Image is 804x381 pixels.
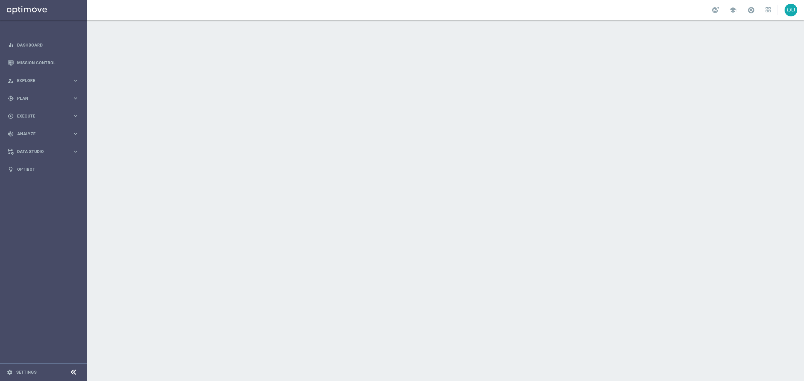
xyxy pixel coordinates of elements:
[72,77,79,84] i: keyboard_arrow_right
[7,43,79,48] button: equalizer Dashboard
[7,131,79,137] button: track_changes Analyze keyboard_arrow_right
[17,114,72,118] span: Execute
[7,167,79,172] button: lightbulb Optibot
[8,54,79,72] div: Mission Control
[8,95,14,101] i: gps_fixed
[8,42,14,48] i: equalizer
[8,78,14,84] i: person_search
[8,113,72,119] div: Execute
[72,95,79,101] i: keyboard_arrow_right
[8,166,14,172] i: lightbulb
[7,149,79,154] button: Data Studio keyboard_arrow_right
[7,78,79,83] button: person_search Explore keyboard_arrow_right
[729,6,737,14] span: school
[17,36,79,54] a: Dashboard
[72,131,79,137] i: keyboard_arrow_right
[17,132,72,136] span: Analyze
[785,4,797,16] div: OU
[17,79,72,83] span: Explore
[8,131,14,137] i: track_changes
[16,370,37,374] a: Settings
[8,36,79,54] div: Dashboard
[17,160,79,178] a: Optibot
[17,54,79,72] a: Mission Control
[17,150,72,154] span: Data Studio
[17,96,72,100] span: Plan
[8,160,79,178] div: Optibot
[7,369,13,375] i: settings
[72,148,79,155] i: keyboard_arrow_right
[8,95,72,101] div: Plan
[8,131,72,137] div: Analyze
[7,60,79,66] button: Mission Control
[7,113,79,119] button: play_circle_outline Execute keyboard_arrow_right
[8,78,72,84] div: Explore
[8,113,14,119] i: play_circle_outline
[8,149,72,155] div: Data Studio
[7,96,79,101] button: gps_fixed Plan keyboard_arrow_right
[72,113,79,119] i: keyboard_arrow_right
